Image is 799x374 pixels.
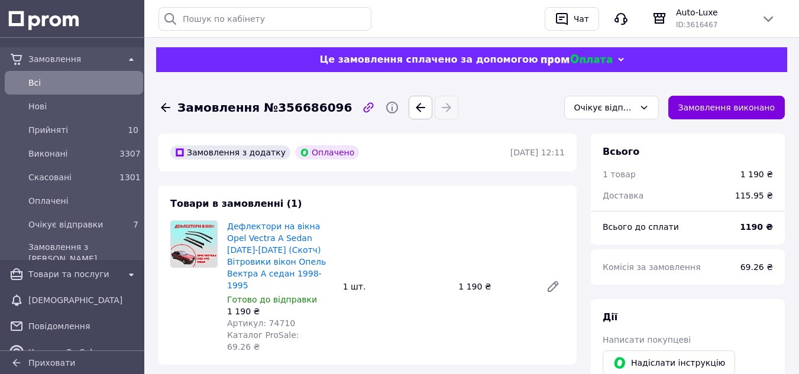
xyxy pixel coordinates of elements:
[603,311,617,323] span: Дії
[28,195,138,207] span: Оплачені
[28,100,138,112] span: Нові
[676,21,717,29] span: ID: 3616467
[227,295,317,304] span: Готово до відправки
[170,198,302,209] span: Товари в замовленні (1)
[338,278,454,295] div: 1 шт.
[28,77,138,89] span: Всi
[28,53,119,65] span: Замовлення
[740,168,773,180] div: 1 190 ₴
[28,148,115,160] span: Виконані
[227,222,326,290] a: Дефлектори на вікна Opel Vectra A Sedan [DATE]-[DATE] (Скотч) Вітровики вікон Опель Вектра А седа...
[676,6,752,18] span: Auto-Luxe
[28,268,119,280] span: Товари та послуги
[28,358,75,368] span: Приховати
[510,148,565,157] time: [DATE] 12:11
[227,318,295,328] span: Артикул: 74710
[454,278,536,295] div: 1 190 ₴
[28,171,115,183] span: Скасовані
[295,145,359,160] div: Оплачено
[571,10,591,28] div: Чат
[541,275,565,298] a: Редагувати
[128,125,138,135] span: 10
[119,173,141,182] span: 1301
[740,262,773,272] span: 69.26 ₴
[603,222,679,232] span: Всього до сплати
[740,222,773,232] b: 1190 ₴
[603,191,643,200] span: Доставка
[119,149,141,158] span: 3307
[177,99,352,116] span: Замовлення №356686096
[319,54,538,65] span: Це замовлення сплачено за допомогою
[541,54,612,66] img: evopay logo
[133,220,138,229] span: 7
[158,7,371,31] input: Пошук по кабінету
[545,7,599,31] button: Чат
[170,145,290,160] div: Замовлення з додатку
[603,335,691,344] span: Написати покупцеві
[728,183,780,209] div: 115.95 ₴
[171,221,217,267] img: Дефлектори на вікна Opel Vectra A Sedan 1988-1995 (Скотч) Вітровики вікон Опель Вектра А седан 19...
[603,170,636,179] span: 1 товар
[668,96,785,119] button: Замовлення виконано
[28,219,115,230] span: Очікує відправки
[227,305,334,317] div: 1 190 ₴
[28,241,138,265] span: Замовлення з [PERSON_NAME]
[603,146,639,157] span: Всього
[28,124,115,136] span: Прийняті
[28,294,138,306] span: [DEMOGRAPHIC_DATA]
[574,101,635,114] div: Очікує відправки
[28,346,119,358] span: Каталог ProSale
[603,262,701,272] span: Комісія за замовлення
[28,320,138,332] span: Повідомлення
[227,330,299,352] span: Каталог ProSale: 69.26 ₴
